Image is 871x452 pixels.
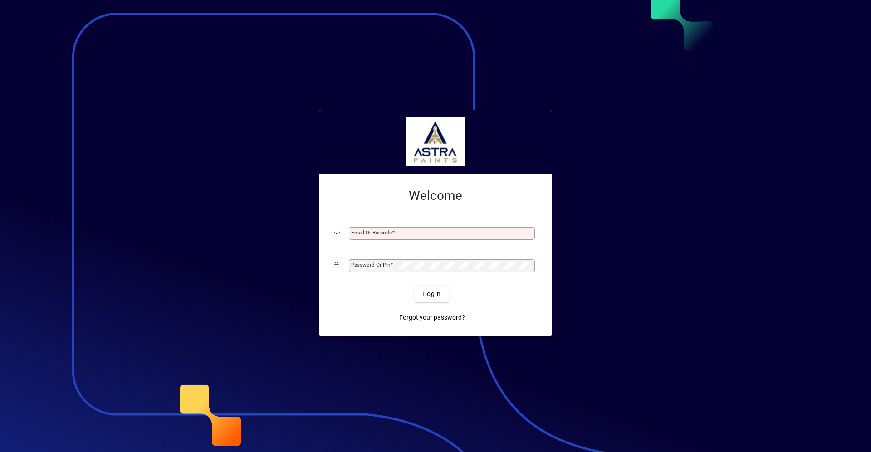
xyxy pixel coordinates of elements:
[396,309,469,326] a: Forgot your password?
[334,188,537,204] h2: Welcome
[415,286,448,302] button: Login
[351,262,390,268] mat-label: Password or Pin
[399,313,465,322] span: Forgot your password?
[351,229,392,236] mat-label: Email or Barcode
[422,289,441,299] span: Login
